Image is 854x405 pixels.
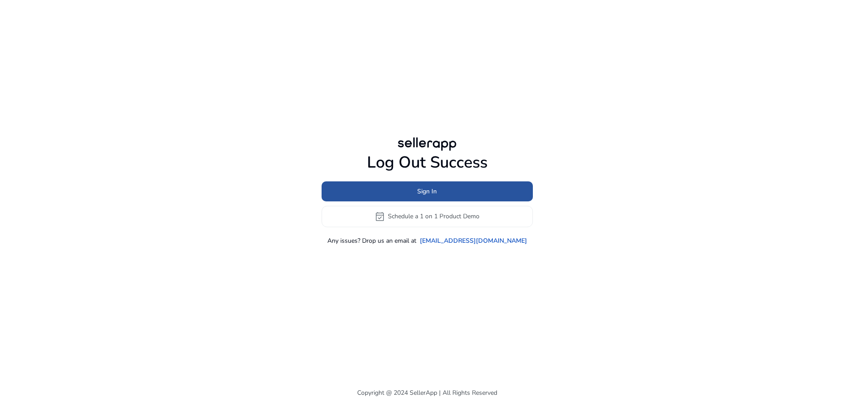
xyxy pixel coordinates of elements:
a: [EMAIL_ADDRESS][DOMAIN_NAME] [420,236,527,245]
h1: Log Out Success [322,153,533,172]
button: Sign In [322,181,533,201]
span: Sign In [417,187,437,196]
button: event_availableSchedule a 1 on 1 Product Demo [322,206,533,227]
p: Any issues? Drop us an email at [327,236,416,245]
span: event_available [375,211,385,222]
